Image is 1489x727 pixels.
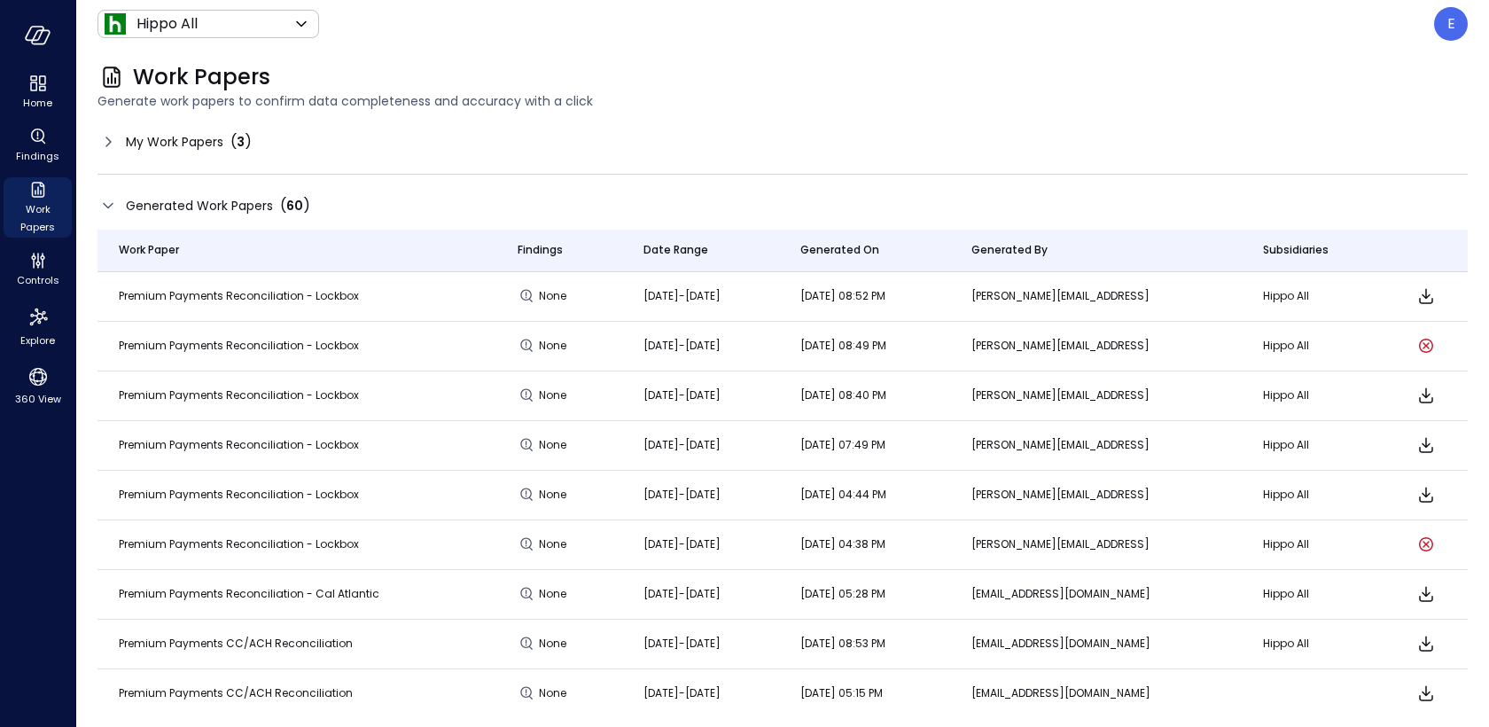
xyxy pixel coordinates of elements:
[800,338,886,353] span: [DATE] 08:49 PM
[16,147,59,165] span: Findings
[1415,335,1437,356] button: Work paper generation failed
[971,535,1220,553] p: [PERSON_NAME][EMAIL_ADDRESS]
[20,332,55,349] span: Explore
[119,586,379,601] span: Premium Payments Reconciliation - Cal Atlantic
[1263,585,1362,603] p: Hippo All
[1415,534,1437,555] button: Work paper generation failed
[971,337,1220,355] p: [PERSON_NAME][EMAIL_ADDRESS]
[119,387,359,403] span: Premium Payments Reconciliation - Lockbox
[800,685,883,700] span: [DATE] 05:15 PM
[539,684,571,702] span: None
[119,636,353,651] span: Premium Payments CC/ACH Reconciliation
[643,288,721,303] span: [DATE]-[DATE]
[97,91,1468,111] span: Generate work papers to confirm data completeness and accuracy with a click
[971,241,1048,259] span: Generated By
[1263,635,1362,653] p: Hippo All
[539,287,571,305] span: None
[119,487,359,502] span: Premium Payments Reconciliation - Lockbox
[800,387,886,403] span: [DATE] 08:40 PM
[643,338,721,353] span: [DATE]-[DATE]
[1263,535,1362,553] p: Hippo All
[1415,484,1437,505] span: Download
[971,387,1220,404] p: [PERSON_NAME][EMAIL_ADDRESS]
[643,437,721,452] span: [DATE]-[DATE]
[105,13,126,35] img: Icon
[539,436,571,454] span: None
[643,586,721,601] span: [DATE]-[DATE]
[971,684,1220,702] p: [EMAIL_ADDRESS][DOMAIN_NAME]
[280,195,310,216] div: ( )
[230,131,252,152] div: ( )
[971,287,1220,305] p: [PERSON_NAME][EMAIL_ADDRESS]
[119,536,359,551] span: Premium Payments Reconciliation - Lockbox
[4,301,72,351] div: Explore
[4,362,72,410] div: 360 View
[15,390,61,408] span: 360 View
[133,63,270,91] span: Work Papers
[539,387,571,404] span: None
[119,437,359,452] span: Premium Payments Reconciliation - Lockbox
[1415,633,1437,654] span: Download
[800,536,885,551] span: [DATE] 04:38 PM
[971,436,1220,454] p: [PERSON_NAME][EMAIL_ADDRESS]
[539,337,571,355] span: None
[1415,285,1437,307] span: Download
[800,636,885,651] span: [DATE] 08:53 PM
[1415,583,1437,605] span: Download
[643,241,708,259] span: Date Range
[518,241,563,259] span: Findings
[539,635,571,653] span: None
[1263,486,1362,504] p: Hippo All
[800,586,885,601] span: [DATE] 05:28 PM
[971,585,1220,603] p: [EMAIL_ADDRESS][DOMAIN_NAME]
[800,288,885,303] span: [DATE] 08:52 PM
[1263,436,1362,454] p: Hippo All
[643,536,721,551] span: [DATE]-[DATE]
[286,197,303,215] span: 60
[800,437,885,452] span: [DATE] 07:49 PM
[800,487,886,502] span: [DATE] 04:44 PM
[11,200,65,236] span: Work Papers
[119,685,353,700] span: Premium Payments CC/ACH Reconciliation
[23,94,52,112] span: Home
[643,487,721,502] span: [DATE]-[DATE]
[1263,337,1362,355] p: Hippo All
[119,288,359,303] span: Premium Payments Reconciliation - Lockbox
[643,685,721,700] span: [DATE]-[DATE]
[119,241,179,259] span: Work Paper
[1263,387,1362,404] p: Hippo All
[126,196,273,215] span: Generated Work Papers
[643,636,721,651] span: [DATE]-[DATE]
[1263,241,1329,259] span: Subsidiaries
[237,133,245,151] span: 3
[17,271,59,289] span: Controls
[539,486,571,504] span: None
[1263,287,1362,305] p: Hippo All
[136,13,198,35] p: Hippo All
[1447,13,1455,35] p: E
[4,177,72,238] div: Work Papers
[539,585,571,603] span: None
[4,71,72,113] div: Home
[1415,385,1437,406] span: Download
[1434,7,1468,41] div: Eleanor Yehudai
[643,387,721,403] span: [DATE]-[DATE]
[1415,434,1437,456] span: Download
[126,132,223,152] span: My Work Papers
[1415,683,1437,704] span: Download
[4,124,72,167] div: Findings
[119,338,359,353] span: Premium Payments Reconciliation - Lockbox
[971,635,1220,653] p: [EMAIL_ADDRESS][DOMAIN_NAME]
[800,241,879,259] span: Generated On
[4,248,72,291] div: Controls
[971,486,1220,504] p: [PERSON_NAME][EMAIL_ADDRESS]
[539,535,571,553] span: None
